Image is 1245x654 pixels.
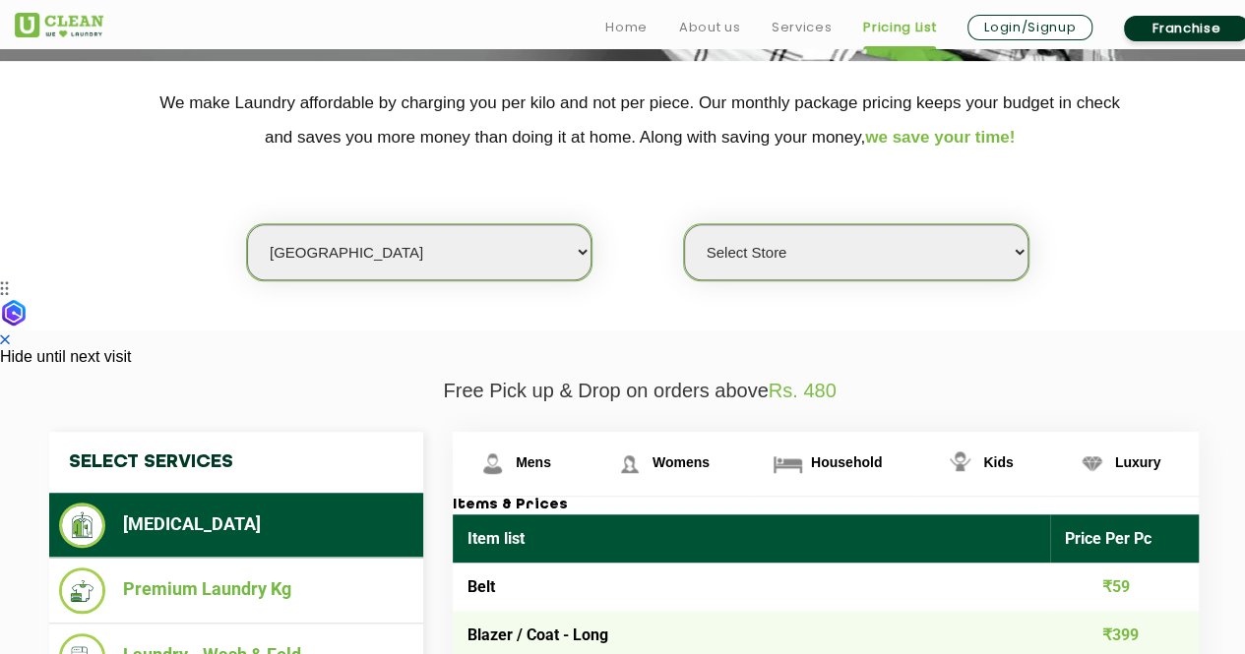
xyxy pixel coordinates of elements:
[15,13,103,37] img: UClean Laundry and Dry Cleaning
[771,446,805,481] img: Household
[453,514,1050,563] th: Item list
[59,567,413,614] li: Premium Laundry Kg
[475,446,510,481] img: Mens
[59,503,105,548] img: Dry Cleaning
[863,16,936,39] a: Pricing List
[453,563,1050,611] td: Belt
[49,432,423,493] h4: Select Services
[453,497,1199,514] h3: Items & Prices
[943,446,977,481] img: Kids
[59,503,413,548] li: [MEDICAL_DATA]
[1050,514,1200,563] th: Price Per Pc
[59,567,105,614] img: Premium Laundry Kg
[811,454,882,470] span: Household
[769,380,837,401] span: Rs. 480
[772,16,832,39] a: Services
[1115,454,1161,470] span: Luxury
[983,454,1013,470] span: Kids
[679,16,740,39] a: About us
[1050,563,1200,611] td: ₹59
[1075,446,1109,481] img: Luxury
[865,128,1015,147] span: we save your time!
[653,454,710,470] span: Womens
[516,454,551,470] span: Mens
[612,446,647,481] img: Womens
[605,16,648,39] a: Home
[967,15,1092,40] a: Login/Signup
